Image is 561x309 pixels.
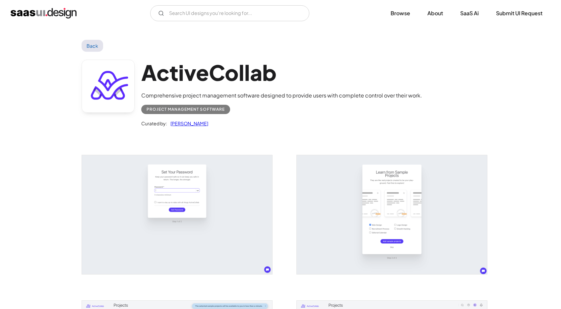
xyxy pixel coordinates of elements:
[82,155,272,274] img: 641ed132924c5c66e86c0add_Activecollab%20Welcome%20Screen.png
[82,40,103,52] a: Back
[167,119,208,127] a: [PERSON_NAME]
[297,155,487,274] a: open lightbox
[150,5,309,21] input: Search UI designs you're looking for...
[141,92,422,99] div: Comprehensive project management software designed to provide users with complete control over th...
[488,6,550,21] a: Submit UI Request
[141,60,422,85] h1: ActiveCollab
[297,155,487,274] img: 641ed1327fb7bf4d6d6ab906_Activecollab%20Sample%20Project%20Screen.png
[452,6,487,21] a: SaaS Ai
[383,6,418,21] a: Browse
[150,5,309,21] form: Email Form
[419,6,451,21] a: About
[82,155,272,274] a: open lightbox
[141,119,167,127] div: Curated by:
[147,105,225,113] div: Project Management Software
[11,8,77,19] a: home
